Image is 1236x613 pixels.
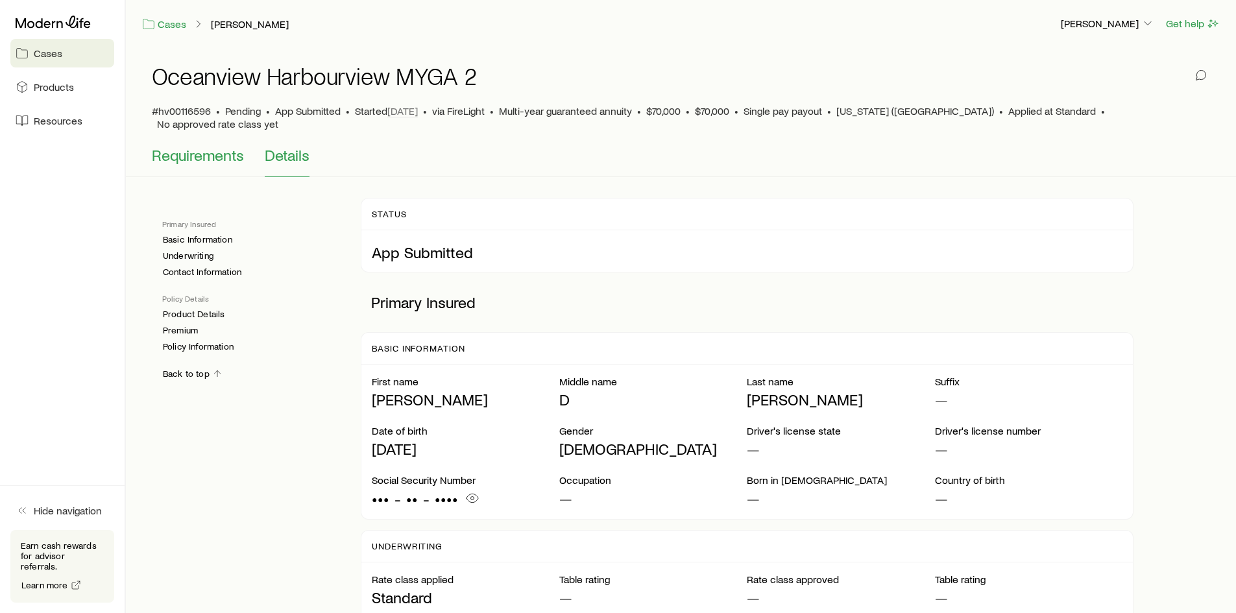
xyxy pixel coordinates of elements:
[935,375,1122,388] p: Suffix
[747,474,934,487] p: Born in [DEMOGRAPHIC_DATA]
[372,343,465,354] p: Basic Information
[10,106,114,135] a: Resources
[21,540,104,571] p: Earn cash rewards for advisor referrals.
[372,209,407,219] p: Status
[827,104,831,117] span: •
[372,440,559,458] p: [DATE]
[747,391,934,409] p: [PERSON_NAME]
[162,250,214,261] a: Underwriting
[559,573,747,586] p: Table rating
[734,104,738,117] span: •
[372,424,559,437] p: Date of birth
[346,104,350,117] span: •
[372,588,559,607] p: Standard
[152,146,244,164] span: Requirements
[162,325,199,336] a: Premium
[435,490,458,508] span: ••••
[1101,104,1105,117] span: •
[394,490,401,508] span: -
[162,293,340,304] p: Policy Details
[265,146,309,164] span: Details
[372,391,559,409] p: [PERSON_NAME]
[747,440,934,458] p: —
[747,573,934,586] p: Rate class approved
[1060,16,1155,32] button: [PERSON_NAME]
[406,490,418,508] span: ••
[162,309,225,320] a: Product Details
[152,63,477,89] h1: Oceanview Harbourview MYGA 2
[34,504,102,517] span: Hide navigation
[499,104,632,117] span: Multi-year guaranteed annuity
[10,496,114,525] button: Hide navigation
[10,530,114,603] div: Earn cash rewards for advisor referrals.Learn more
[34,47,62,60] span: Cases
[1165,16,1220,31] button: Get help
[637,104,641,117] span: •
[935,391,1122,409] p: —
[559,424,747,437] p: Gender
[935,573,1122,586] p: Table rating
[225,104,261,117] p: Pending
[372,474,559,487] p: Social Security Number
[559,440,747,458] p: [DEMOGRAPHIC_DATA]
[686,104,690,117] span: •
[355,104,418,117] p: Started
[162,368,223,380] a: Back to top
[141,17,187,32] a: Cases
[559,588,747,607] p: —
[490,104,494,117] span: •
[162,234,233,245] a: Basic Information
[210,18,289,30] a: [PERSON_NAME]
[152,104,211,117] span: #hv00116596
[423,104,427,117] span: •
[1061,17,1154,30] p: [PERSON_NAME]
[559,474,747,487] p: Occupation
[21,581,68,590] span: Learn more
[10,39,114,67] a: Cases
[935,588,1122,607] p: —
[695,104,729,117] span: $70,000
[559,391,747,409] p: D
[744,104,822,117] span: Single pay payout
[747,424,934,437] p: Driver's license state
[162,341,234,352] a: Policy Information
[361,283,1133,322] p: Primary Insured
[372,375,559,388] p: First name
[372,490,389,508] span: •••
[275,104,341,117] span: App Submitted
[935,489,1122,507] p: —
[34,114,82,127] span: Resources
[162,219,340,229] p: Primary Insured
[372,243,1122,261] p: App Submitted
[1008,104,1096,117] span: Applied at Standard
[747,489,934,507] p: —
[836,104,994,117] span: [US_STATE] ([GEOGRAPHIC_DATA])
[216,104,220,117] span: •
[157,117,278,130] span: No approved rate class yet
[935,474,1122,487] p: Country of birth
[935,440,1122,458] p: —
[162,267,242,278] a: Contact Information
[152,146,1210,177] div: Application details tabs
[387,104,418,117] span: [DATE]
[266,104,270,117] span: •
[935,424,1122,437] p: Driver's license number
[646,104,681,117] span: $70,000
[10,73,114,101] a: Products
[34,80,74,93] span: Products
[559,375,747,388] p: Middle name
[747,588,934,607] p: —
[559,489,747,507] p: —
[999,104,1003,117] span: •
[372,573,559,586] p: Rate class applied
[372,541,443,551] p: Underwriting
[747,375,934,388] p: Last name
[423,490,430,508] span: -
[432,104,485,117] span: via FireLight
